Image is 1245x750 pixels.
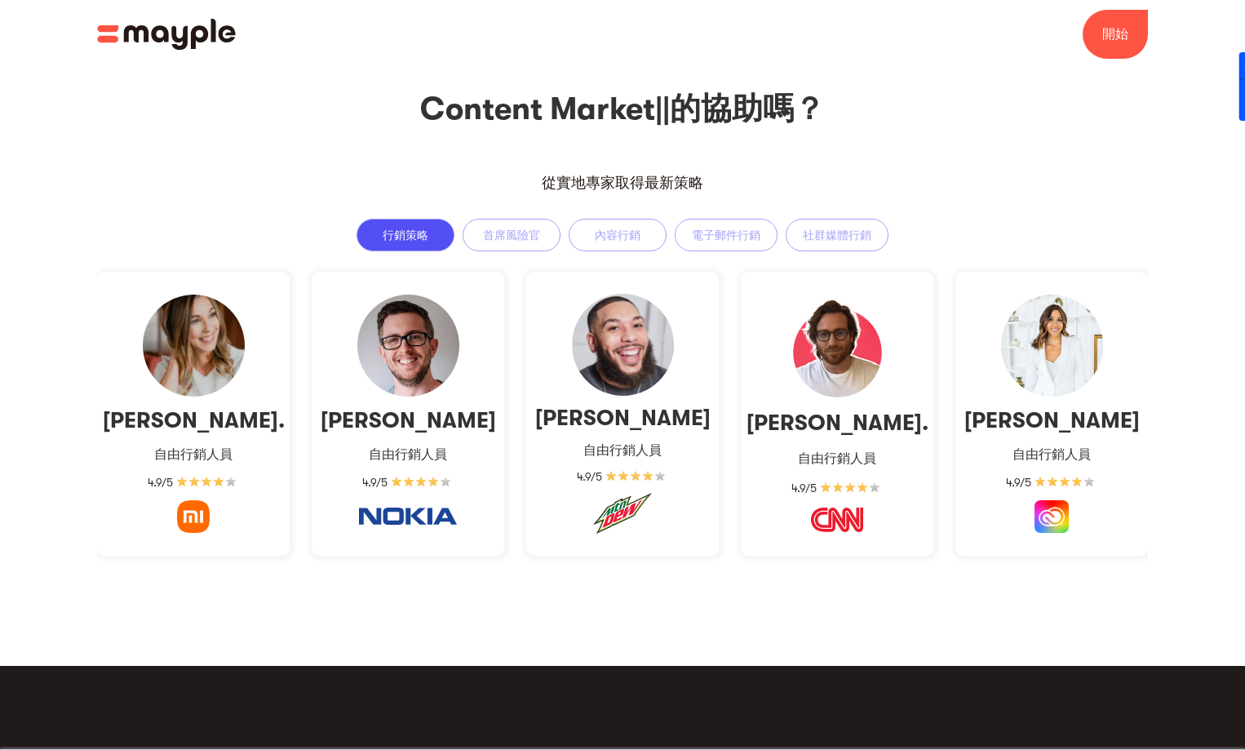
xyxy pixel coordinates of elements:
[1163,672,1245,750] div: 聊天小組件
[747,411,928,436] font: [PERSON_NAME].
[803,229,871,242] font: 社群媒體行銷
[97,19,236,50] img: Mayple 標誌
[1012,447,1091,462] font: 自由行銷人員
[595,229,640,242] font: 內容行銷
[791,482,817,495] font: 4.9/5
[535,406,711,431] font: [PERSON_NAME]
[369,447,447,462] font: 自由行銷人員
[798,451,876,466] font: 自由行銷人員
[692,229,760,242] font: 電子郵件行銷
[321,408,496,433] font: [PERSON_NAME]
[670,91,763,126] font: 的協助
[583,443,662,458] font: 自由行銷人員
[420,91,655,126] span: Content Market
[1083,10,1148,59] a: 開始
[1163,672,1245,750] iframe: 聊天小工具
[148,476,173,489] font: 4.9/5
[964,408,1140,433] font: [PERSON_NAME]
[357,295,459,397] img: Mayple - 專家圖像
[383,229,428,242] font: 行銷策略
[154,447,233,462] font: 自由行銷人員
[362,476,388,489] font: 4.9/5
[655,91,662,126] span: |
[1102,27,1128,42] font: 開始
[103,408,285,433] font: [PERSON_NAME].
[542,175,703,191] font: 從實地專家取得最新策略
[763,91,825,126] font: 嗎？
[483,229,540,242] font: 首席風險官
[97,19,236,50] a: 家
[1006,476,1031,489] font: 4.9/5
[577,470,602,483] font: 4.9/5
[662,91,670,126] font: |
